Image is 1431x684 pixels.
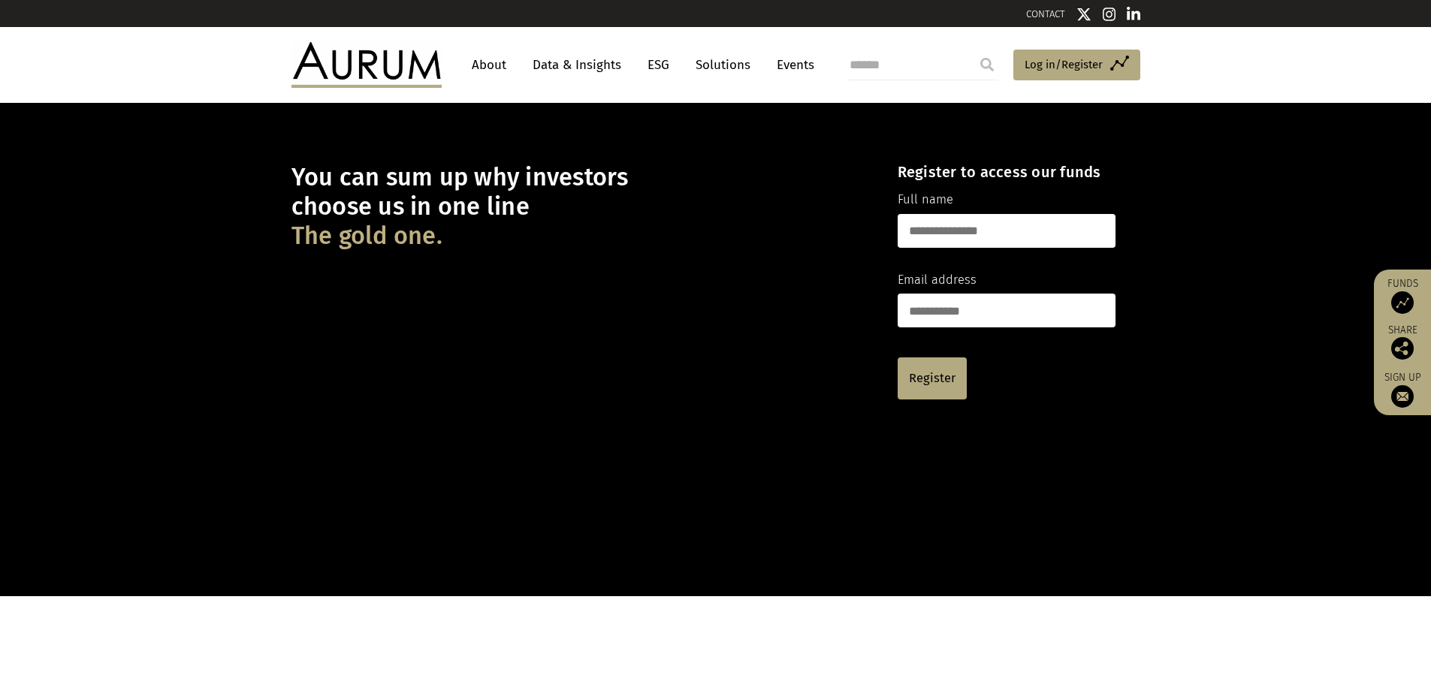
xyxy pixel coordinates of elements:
[1026,8,1065,20] a: CONTACT
[1127,7,1140,22] img: Linkedin icon
[1381,325,1423,360] div: Share
[688,51,758,79] a: Solutions
[898,163,1116,181] h4: Register to access our funds
[464,51,514,79] a: About
[640,51,677,79] a: ESG
[291,163,871,251] h1: You can sum up why investors choose us in one line
[1381,371,1423,408] a: Sign up
[769,51,814,79] a: Events
[1076,7,1091,22] img: Twitter icon
[1391,291,1414,314] img: Access Funds
[525,51,629,79] a: Data & Insights
[898,190,953,209] label: Full name
[898,270,977,290] label: Email address
[1381,277,1423,314] a: Funds
[1103,7,1116,22] img: Instagram icon
[898,357,967,399] a: Register
[1013,50,1140,81] a: Log in/Register
[972,50,1002,80] input: Submit
[1391,337,1414,360] img: Share this post
[291,221,442,251] span: The gold one.
[1391,385,1414,408] img: Sign up to our newsletter
[1025,56,1103,74] span: Log in/Register
[291,42,442,87] img: Aurum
